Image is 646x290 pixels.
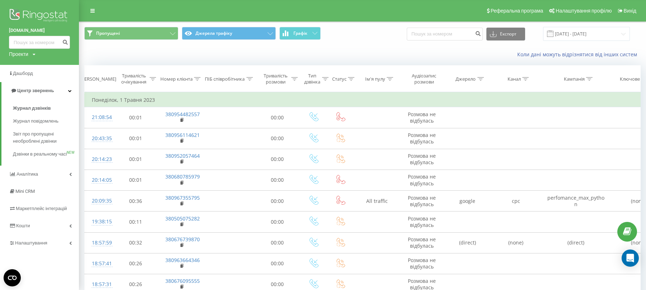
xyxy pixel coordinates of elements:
td: 00:01 [113,107,158,128]
a: 380680785979 [165,173,200,180]
a: 380676739870 [165,236,200,243]
div: 19:38:15 [92,215,106,229]
button: Пропущені [84,27,178,40]
div: [PERSON_NAME] [80,76,116,82]
div: ПІБ співробітника [205,76,245,82]
td: 00:01 [113,170,158,190]
div: 20:09:35 [92,194,106,208]
span: Журнал повідомлень [13,118,58,125]
span: Розмова не відбулась [408,215,436,228]
td: 00:11 [113,211,158,232]
a: Дзвінки в реальному часіNEW [13,148,79,161]
span: Розмова не відбулась [408,152,436,166]
input: Пошук за номером [407,28,483,41]
span: Вихід [624,8,636,14]
div: 21:08:54 [92,110,106,124]
div: Аудіозапис розмови [406,73,441,85]
td: 00:00 [255,191,300,211]
div: 18:57:59 [92,236,106,250]
td: (none) [492,232,540,253]
td: 00:26 [113,253,158,274]
a: 380954482557 [165,111,200,118]
a: Коли дані можуть відрізнятися вiд інших систем [517,51,641,58]
span: Mini CRM [15,189,35,194]
div: 20:14:05 [92,173,106,187]
td: 00:00 [255,149,300,170]
td: 00:01 [113,149,158,170]
div: Канал [507,76,520,82]
a: Журнал дзвінків [13,102,79,115]
a: 380967355795 [165,194,200,201]
span: Журнал дзвінків [13,105,51,112]
span: Розмова не відбулась [408,111,436,124]
a: 380963664346 [165,257,200,263]
a: 380952057464 [165,152,200,159]
span: Кошти [16,223,30,228]
span: Розмова не відбулась [408,132,436,145]
a: Центр звернень [1,82,79,99]
span: Маркетплейс інтеграцій [16,206,67,211]
div: 20:14:23 [92,152,106,166]
a: 380676095555 [165,277,200,284]
td: 00:00 [255,128,300,149]
span: Налаштування [15,240,47,246]
a: Журнал повідомлень [13,115,79,128]
div: Джерело [456,76,476,82]
a: [DOMAIN_NAME] [9,27,70,34]
span: Реферальна програма [491,8,543,14]
td: 00:36 [113,191,158,211]
div: Ім'я пулу [365,76,385,82]
div: Тривалість розмови [261,73,289,85]
a: Звіт про пропущені необроблені дзвінки [13,128,79,148]
span: Розмова не відбулась [408,194,436,208]
span: Розмова не відбулась [408,236,436,249]
td: All traffic [354,191,400,211]
td: cpc [492,191,540,211]
div: Номер клієнта [160,76,192,82]
div: 18:57:41 [92,257,106,271]
button: Експорт [486,28,525,41]
a: 380505075282 [165,215,200,222]
span: Розмова не відбулась [408,173,436,186]
td: (direct) [540,232,612,253]
td: 00:01 [113,128,158,149]
td: 00:00 [255,211,300,232]
button: Графік [279,27,321,40]
a: 380956114621 [165,132,200,138]
input: Пошук за номером [9,36,70,49]
div: Кампанія [564,76,584,82]
td: 00:00 [255,232,300,253]
button: Джерела трафіку [182,27,276,40]
td: (direct) [443,232,492,253]
div: 20:43:35 [92,132,106,146]
span: Розмова не відбулась [408,257,436,270]
td: 00:00 [255,253,300,274]
span: Графік [293,31,307,36]
div: Статус [332,76,346,82]
span: Пропущені [96,30,120,36]
td: 00:00 [255,170,300,190]
button: Open CMP widget [4,269,21,286]
div: Тип дзвінка [304,73,320,85]
img: Ringostat logo [9,7,70,25]
td: google [443,191,492,211]
div: Open Intercom Messenger [622,249,639,267]
span: Дашборд [13,71,33,76]
span: Звіт про пропущені необроблені дзвінки [13,130,75,145]
td: 00:00 [255,107,300,128]
td: 00:32 [113,232,158,253]
div: Проекти [9,51,28,58]
span: Аналiтика [16,171,38,177]
span: Центр звернень [17,88,54,93]
span: Налаштування профілю [556,8,612,14]
div: Тривалість очікування [119,73,148,85]
td: perfomance_max_python [540,191,612,211]
span: Дзвінки в реальному часі [13,151,67,158]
